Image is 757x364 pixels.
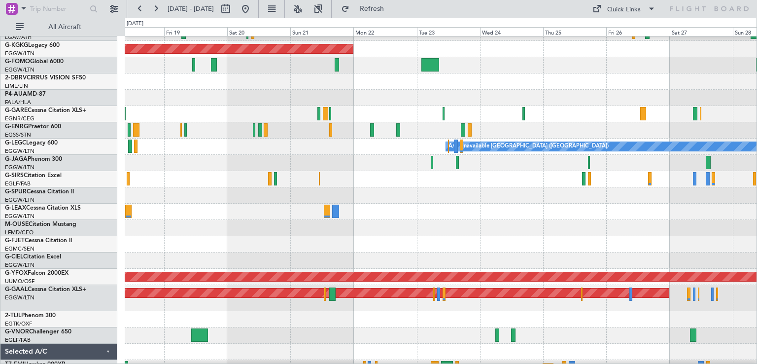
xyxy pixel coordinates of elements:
[11,19,107,35] button: All Aircraft
[5,313,21,319] span: 2-TIJL
[606,27,669,36] div: Fri 26
[5,189,74,195] a: G-SPURCessna Citation II
[417,27,480,36] div: Tue 23
[351,5,393,12] span: Refresh
[5,140,58,146] a: G-LEGCLegacy 600
[5,320,32,328] a: EGTK/OXF
[5,238,72,244] a: G-FJETCessna Citation II
[5,205,26,211] span: G-LEAX
[5,34,32,41] a: LGAV/ATH
[5,329,29,335] span: G-VNOR
[164,27,227,36] div: Fri 19
[5,66,34,73] a: EGGW/LTN
[227,27,290,36] div: Sat 20
[607,5,641,15] div: Quick Links
[5,91,46,97] a: P4-AUAMD-87
[5,221,76,227] a: M-OUSECitation Mustang
[5,108,28,113] span: G-GARE
[5,180,31,187] a: EGLF/FAB
[480,27,543,36] div: Wed 24
[5,140,26,146] span: G-LEGC
[5,261,34,269] a: EGGW/LTN
[353,27,416,36] div: Mon 22
[5,294,34,301] a: EGGW/LTN
[5,205,81,211] a: G-LEAXCessna Citation XLS
[168,4,214,13] span: [DATE] - [DATE]
[587,1,660,17] button: Quick Links
[337,1,396,17] button: Refresh
[5,59,64,65] a: G-FOMOGlobal 6000
[30,1,87,16] input: Trip Number
[5,59,30,65] span: G-FOMO
[26,24,104,31] span: All Aircraft
[5,42,60,48] a: G-KGKGLegacy 600
[5,196,34,204] a: EGGW/LTN
[5,254,23,260] span: G-CIEL
[5,42,28,48] span: G-KGKG
[5,278,34,285] a: UUMO/OSF
[5,329,71,335] a: G-VNORChallenger 650
[5,75,27,81] span: 2-DBRV
[5,287,86,292] a: G-GAALCessna Citation XLS+
[5,313,56,319] a: 2-TIJLPhenom 300
[5,124,61,130] a: G-ENRGPraetor 600
[5,336,31,344] a: EGLF/FAB
[5,75,86,81] a: 2-DBRVCIRRUS VISION SF50
[5,229,34,236] a: LFMD/CEQ
[543,27,606,36] div: Thu 25
[5,91,27,97] span: P4-AUA
[5,131,31,139] a: EGSS/STN
[290,27,353,36] div: Sun 21
[5,238,25,244] span: G-FJET
[5,115,34,122] a: EGNR/CEG
[5,156,62,162] a: G-JAGAPhenom 300
[5,270,28,276] span: G-YFOX
[5,99,31,106] a: FALA/HLA
[5,270,69,276] a: G-YFOXFalcon 2000EX
[5,156,28,162] span: G-JAGA
[5,108,86,113] a: G-GARECessna Citation XLS+
[5,164,34,171] a: EGGW/LTN
[5,245,34,253] a: EGMC/SEN
[5,287,28,292] span: G-GAAL
[127,20,143,28] div: [DATE]
[5,82,28,90] a: LIML/LIN
[5,254,61,260] a: G-CIELCitation Excel
[670,27,733,36] div: Sat 27
[5,173,24,179] span: G-SIRS
[5,189,27,195] span: G-SPUR
[5,221,29,227] span: M-OUSE
[101,27,164,36] div: Thu 18
[448,139,609,154] div: A/C Unavailable [GEOGRAPHIC_DATA] ([GEOGRAPHIC_DATA])
[5,213,34,220] a: EGGW/LTN
[5,50,34,57] a: EGGW/LTN
[5,173,62,179] a: G-SIRSCitation Excel
[5,147,34,155] a: EGGW/LTN
[5,124,28,130] span: G-ENRG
